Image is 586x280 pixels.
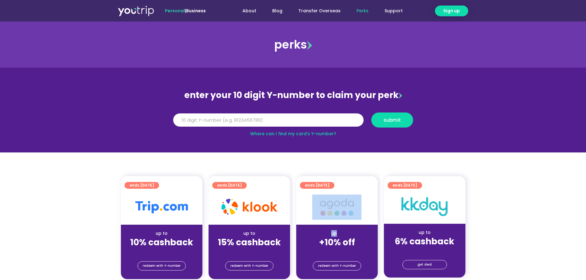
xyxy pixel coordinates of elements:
[393,182,417,189] span: ends [DATE]
[125,182,159,189] a: ends [DATE]
[264,5,290,17] a: Blog
[318,262,356,270] span: redeem with Y-number
[435,6,468,16] a: Sign up
[213,248,285,254] div: (for stays only)
[222,5,411,17] nav: Menu
[250,131,336,137] a: Where can I find my card’s Y-number?
[300,182,334,189] a: ends [DATE]
[213,230,285,237] div: up to
[395,235,454,247] strong: 6% cashback
[126,230,197,237] div: up to
[173,113,364,127] input: 10 digit Y-number (e.g. 8123456789)
[212,182,247,189] a: ends [DATE]
[331,230,343,236] span: up to
[377,5,411,17] a: Support
[218,236,281,248] strong: 15% cashback
[165,8,185,14] span: Personal
[217,182,242,189] span: ends [DATE]
[389,247,460,254] div: (for stays only)
[384,118,401,122] span: submit
[170,87,416,103] div: enter your 10 digit Y-number to claim your perk
[234,5,264,17] a: About
[138,261,186,270] a: redeem with Y-number
[130,182,154,189] span: ends [DATE]
[313,261,361,270] a: redeem with Y-number
[389,229,460,236] div: up to
[230,262,268,270] span: redeem with Y-number
[290,5,349,17] a: Transfer Overseas
[319,236,355,248] strong: +10% off
[130,236,193,248] strong: 10% cashback
[301,248,373,254] div: (for stays only)
[371,112,413,128] button: submit
[388,182,422,189] a: ends [DATE]
[305,182,329,189] span: ends [DATE]
[402,260,447,269] a: get deal
[225,261,273,270] a: redeem with Y-number
[165,8,206,14] span: |
[186,8,206,14] a: Business
[349,5,377,17] a: Perks
[443,8,460,14] span: Sign up
[126,248,197,254] div: (for stays only)
[173,112,413,132] form: Y Number
[143,262,181,270] span: redeem with Y-number
[417,260,432,269] span: get deal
